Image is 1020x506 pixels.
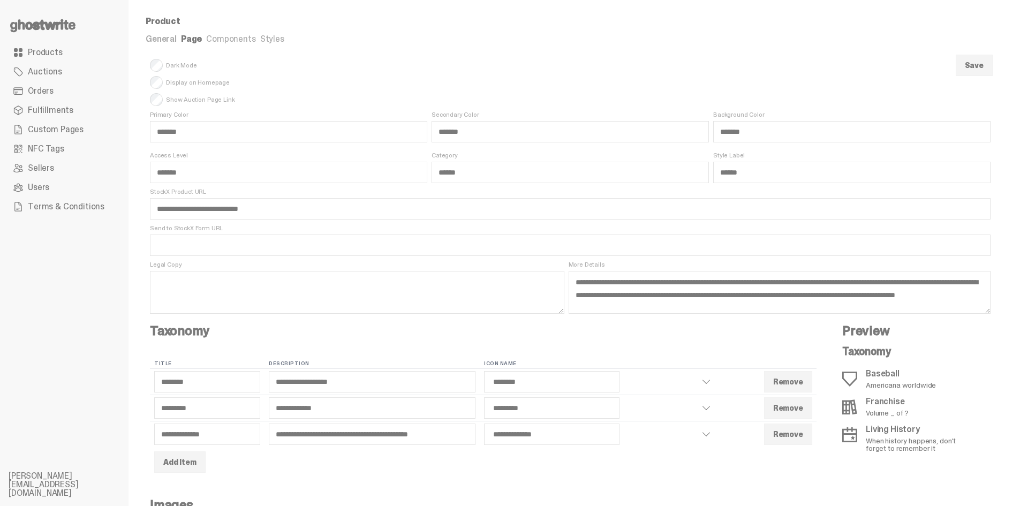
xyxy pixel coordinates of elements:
a: Terms & Conditions [9,197,120,216]
span: More Details [569,260,991,269]
input: Background Color [713,121,991,142]
input: Style Label [713,162,991,183]
span: Secondary Color [432,110,709,119]
a: Fulfillments [9,101,120,120]
span: Auctions [28,67,62,76]
th: Icon Name [480,359,721,369]
span: Orders [28,87,54,95]
button: Remove [764,424,812,445]
p: Americana worldwide [866,381,936,389]
button: Remove [764,397,812,419]
a: General [146,33,177,44]
span: Category [432,151,709,160]
textarea: Legal Copy [150,271,564,314]
p: Living History [866,425,973,434]
a: Styles [260,33,284,44]
span: Style Label [713,151,991,160]
input: Send to StockX Form URL [150,235,991,256]
span: Terms & Conditions [28,202,104,211]
button: Save [956,55,993,76]
span: Legal Copy [150,260,564,269]
textarea: More Details [569,271,991,314]
input: Primary Color [150,121,427,142]
span: Dark Mode [150,59,244,72]
a: Products [9,43,120,62]
input: Secondary Color [432,121,709,142]
a: Auctions [9,62,120,81]
a: Orders [9,81,120,101]
a: Page [181,33,202,44]
button: Add Item [154,451,206,473]
span: Products [28,48,63,57]
span: Fulfillments [28,106,73,115]
a: Components [206,33,255,44]
input: Category [432,162,709,183]
button: Remove [764,371,812,392]
span: Send to StockX Form URL [150,224,991,232]
span: Access Level [150,151,427,160]
input: Display on Homepage [150,76,163,89]
p: Taxonomy [842,346,973,357]
span: Background Color [713,110,991,119]
span: StockX Product URL [150,187,991,196]
span: Users [28,183,49,192]
span: Primary Color [150,110,427,119]
a: Custom Pages [9,120,120,139]
input: Show Auction Page Link [150,93,163,106]
a: Sellers [9,158,120,178]
span: Display on Homepage [150,76,244,89]
h4: Preview [842,324,973,337]
p: Volume _ of ? [866,409,909,417]
input: Access Level [150,162,427,183]
p: Franchise [866,397,909,406]
p: Baseball [866,369,936,378]
input: StockX Product URL [150,198,991,220]
span: Custom Pages [28,125,84,134]
span: Show Auction Page Link [150,93,244,106]
span: NFC Tags [28,145,64,153]
span: Sellers [28,164,54,172]
th: Title [150,359,265,369]
a: NFC Tags [9,139,120,158]
h4: Taxonomy [150,324,817,337]
p: When history happens, don't forget to remember it [866,437,973,452]
li: [PERSON_NAME][EMAIL_ADDRESS][DOMAIN_NAME] [9,472,137,497]
a: Users [9,178,120,197]
a: Product [146,16,180,27]
input: Dark Mode [150,59,163,72]
th: Description [265,359,480,369]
